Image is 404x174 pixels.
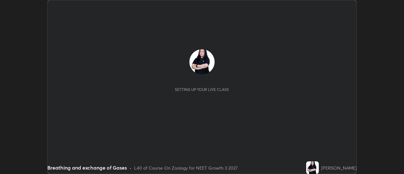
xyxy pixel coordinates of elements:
[189,49,215,75] img: 93dc95a7feed4e9ea002630bf0083886.jpg
[321,165,357,171] div: [PERSON_NAME]
[129,165,132,171] div: •
[306,161,319,174] img: 93dc95a7feed4e9ea002630bf0083886.jpg
[47,164,127,171] div: Breathing and exchange of Gases
[175,87,229,92] div: Setting up your live class
[134,165,238,171] div: L40 of Course On Zoology for NEET Growth 3 2027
